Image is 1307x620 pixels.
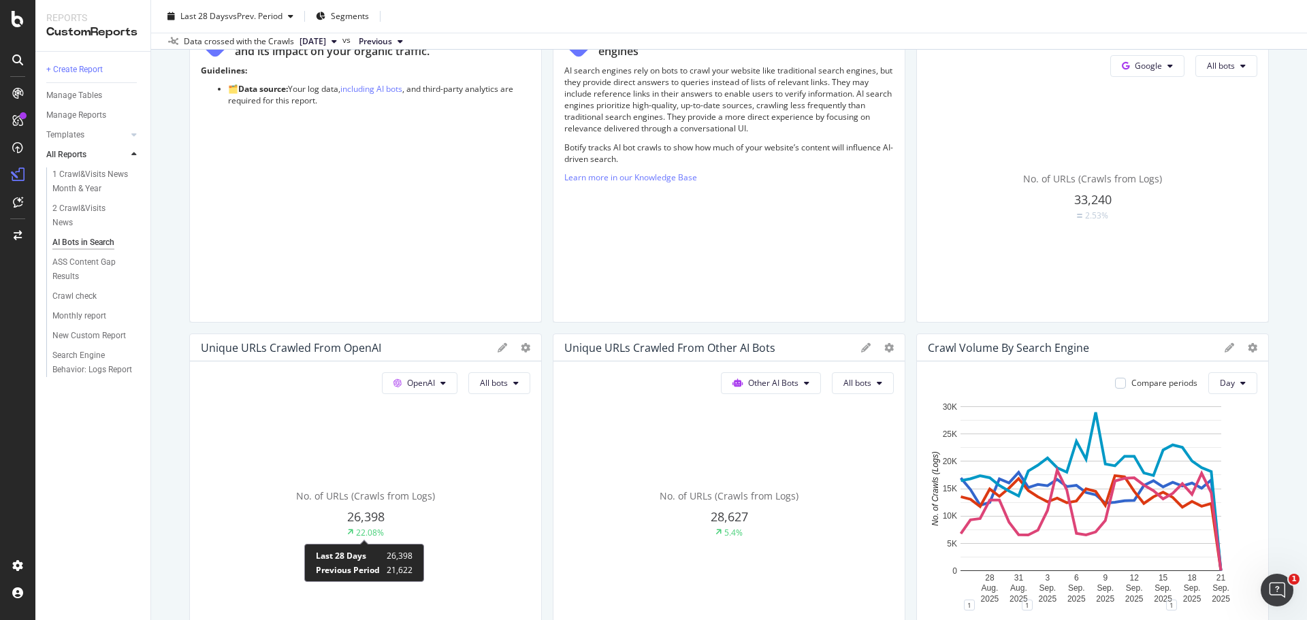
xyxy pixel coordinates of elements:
[382,372,457,394] button: OpenAI
[52,309,106,323] div: Monthly report
[1261,574,1293,606] iframe: Intercom live chat
[407,377,435,389] span: OpenAI
[931,451,940,525] text: No. of Crawls (Logs)
[660,489,798,502] span: No. of URLs (Crawls from Logs)
[46,128,84,142] div: Templates
[46,108,141,123] a: Manage Reports
[721,372,821,394] button: Other AI Bots
[943,457,957,466] text: 20K
[1110,55,1184,77] button: Google
[1154,594,1172,604] text: 2025
[331,10,369,22] span: Segments
[353,33,408,50] button: Previous
[1187,573,1197,583] text: 18
[1038,594,1056,604] text: 2025
[916,16,1269,323] div: Unique URLs Crawled from GoogleGoogleAll botsNo. of URLs (Crawls from Logs)33,240Equal2.53%
[342,34,353,46] span: vs
[46,88,102,103] div: Manage Tables
[1289,574,1300,585] span: 1
[310,5,374,27] button: Segments
[1207,60,1235,71] span: All bots
[928,341,1089,355] div: Crawl Volume By Search Engine
[340,83,402,95] a: including AI bots
[201,341,381,355] div: Unique URLs Crawled from OpenAI
[52,235,114,250] div: AI Bots in Search
[1096,594,1114,604] text: 2025
[832,372,894,394] button: All bots
[1097,583,1114,593] text: Sep.
[52,235,141,250] a: AI Bots in Search
[943,402,957,412] text: 30K
[943,484,957,493] text: 15K
[52,348,133,377] div: Search Engine Behavior: Logs Report
[316,550,366,561] span: Last 28 Days
[52,348,141,377] a: Search Engine Behavior: Logs Report
[52,329,141,343] a: New Custom Report
[52,255,141,284] a: ASS Content Gap Results
[1022,600,1033,610] div: 1
[52,167,132,196] div: 1 Crawl&Visits News Month & Year
[52,289,141,304] a: Crawl check
[52,201,127,230] div: 2 Crawl&Visits News
[1159,573,1168,583] text: 15
[564,65,894,135] p: AI search engines rely on bots to crawl your website like traditional search engines, but they pr...
[928,399,1254,605] svg: A chart.
[564,172,697,183] a: Learn more in our Knowledge Base
[1010,583,1027,593] text: Aug.
[46,148,127,162] a: All Reports
[1023,172,1162,185] span: No. of URLs (Crawls from Logs)
[468,372,530,394] button: All bots
[180,10,229,22] span: Last 28 Days
[1184,583,1201,593] text: Sep.
[46,108,106,123] div: Manage Reports
[228,83,530,106] li: 🗂️ Your log data, , and third-party analytics are required for this report.
[46,63,141,77] a: + Create Report
[982,583,999,593] text: Aug.
[1074,191,1112,208] span: 33,240
[480,377,508,389] span: All bots
[201,65,247,76] strong: Guidelines:
[46,63,103,77] div: + Create Report
[294,33,342,50] button: [DATE]
[1126,583,1143,593] text: Sep.
[184,35,294,48] div: Data crossed with the Crawls
[1045,573,1050,583] text: 3
[387,564,413,576] span: 21,622
[981,594,999,604] text: 2025
[52,255,129,284] div: ASS Content Gap Results
[356,527,384,538] div: 22.08%
[52,289,97,304] div: Crawl check
[947,539,957,549] text: 5K
[1195,55,1257,77] button: All bots
[1135,60,1162,71] span: Google
[46,25,140,40] div: CustomReports
[300,35,326,48] span: 2025 Aug. 31st
[1220,377,1235,389] span: Day
[229,10,283,22] span: vs Prev. Period
[52,309,141,323] a: Monthly report
[1129,573,1139,583] text: 12
[387,550,413,561] span: 26,398
[1155,583,1172,593] text: Sep.
[711,508,748,525] span: 28,627
[52,201,141,230] a: 2 Crawl&Visits News
[359,35,392,48] span: Previous
[1103,573,1108,583] text: 9
[162,5,299,27] button: Last 28 DaysvsPrev. Period
[964,600,975,610] div: 1
[1208,372,1257,394] button: Day
[46,148,86,162] div: All Reports
[748,377,798,389] span: Other AI Bots
[985,573,995,583] text: 28
[1212,583,1229,593] text: Sep.
[1077,214,1082,218] img: Equal
[843,377,871,389] span: All bots
[316,564,380,576] span: Previous Period
[1131,377,1197,389] div: Compare periods
[564,341,775,355] div: Unique URLs Crawled from Other AI Bots
[1039,583,1056,593] text: Sep.
[46,88,141,103] a: Manage Tables
[943,429,957,439] text: 25K
[46,128,127,142] a: Templates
